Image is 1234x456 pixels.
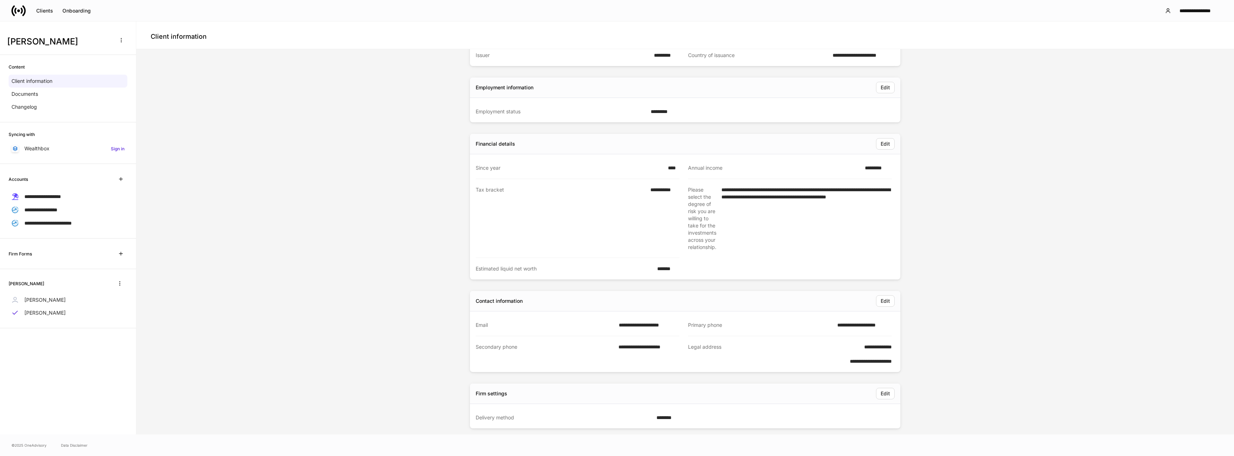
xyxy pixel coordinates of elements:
p: Changelog [11,103,37,111]
button: Onboarding [58,5,95,17]
p: [PERSON_NAME] [24,309,66,316]
a: Client information [9,75,127,88]
div: Edit [881,298,890,304]
a: WealthboxSign in [9,142,127,155]
div: Estimated liquid net worth [476,265,653,272]
span: © 2025 OneAdvisory [11,442,47,448]
div: Firm settings [476,390,507,397]
h4: Client information [151,32,207,41]
h6: Accounts [9,176,28,183]
div: Edit [881,85,890,90]
h6: Syncing with [9,131,35,138]
button: Edit [876,138,895,150]
div: Contact information [476,297,523,305]
div: Edit [881,141,890,146]
p: [PERSON_NAME] [24,296,66,304]
h6: Firm Forms [9,250,32,257]
div: Issuer [476,52,650,59]
div: Annual income [688,164,861,171]
a: [PERSON_NAME] [9,293,127,306]
div: Since year [476,164,664,171]
a: Changelog [9,100,127,113]
div: Financial details [476,140,515,147]
button: Clients [32,5,58,17]
div: Country of issuance [688,52,828,59]
div: Email [476,321,614,329]
a: [PERSON_NAME] [9,306,127,319]
h6: Sign in [111,145,124,152]
div: Employment information [476,84,533,91]
div: Delivery method [476,414,652,421]
div: Employment status [476,108,646,115]
h6: [PERSON_NAME] [9,280,44,287]
button: Edit [876,388,895,399]
p: Wealthbox [24,145,50,152]
div: Legal address [688,343,826,365]
div: Clients [36,8,53,13]
a: Documents [9,88,127,100]
div: Edit [881,391,890,396]
button: Edit [876,295,895,307]
div: Tax bracket [476,186,646,250]
div: Please select the degree of risk you are willing to take for the investments across your relation... [688,186,717,251]
div: Secondary phone [476,343,614,365]
h3: [PERSON_NAME] [7,36,111,47]
div: Primary phone [688,321,833,329]
button: Edit [876,82,895,93]
a: Data Disclaimer [61,442,88,448]
p: Documents [11,90,38,98]
h6: Content [9,64,25,70]
div: Onboarding [62,8,91,13]
p: Client information [11,77,52,85]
